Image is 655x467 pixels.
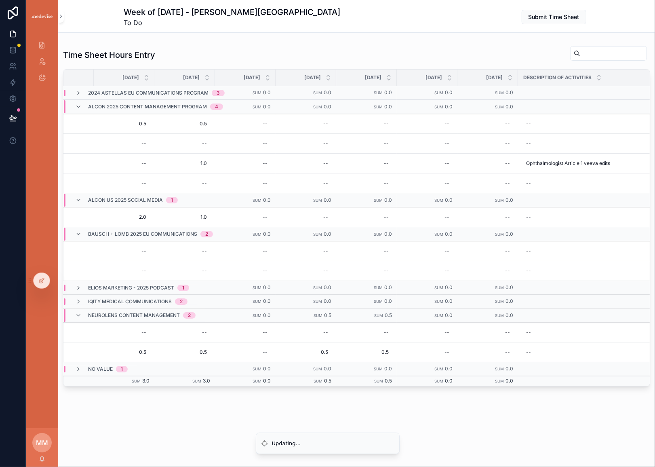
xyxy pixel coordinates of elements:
div: -- [444,180,449,186]
div: -- [505,180,510,186]
div: -- [141,160,146,167]
span: Bausch + Lomb 2025 EU Communications [88,231,197,237]
span: 0.0 [505,197,513,203]
div: -- [505,349,510,355]
span: 0.0 [263,284,271,290]
div: -- [141,248,146,254]
div: -- [505,160,510,167]
span: 0.0 [505,312,513,318]
span: 0.0 [384,366,392,372]
small: Sum [313,105,322,109]
h1: Time Sheet Hours Entry [63,49,155,61]
div: -- [526,214,531,220]
span: 0.0 [384,284,392,290]
span: 0.0 [445,197,453,203]
small: Sum [253,379,261,383]
span: 0.0 [505,366,513,372]
span: 0.5 [162,349,207,355]
img: App logo [31,13,53,20]
span: 0.0 [263,298,271,304]
div: -- [141,140,146,147]
button: Submit Time Sheet [522,10,586,24]
span: 0.0 [505,298,513,304]
span: [DATE] [486,74,503,81]
span: 0.0 [263,104,271,110]
small: Sum [192,379,201,383]
small: Sum [434,379,443,383]
small: Sum [313,367,322,371]
div: -- [384,160,389,167]
div: -- [141,329,146,336]
div: -- [141,268,146,274]
small: Sum [313,91,322,95]
span: 0.0 [445,231,453,237]
div: -- [505,268,510,274]
span: 0.0 [384,298,392,304]
span: MM [36,438,48,448]
div: 2 [180,298,183,305]
small: Sum [313,232,322,237]
div: -- [202,268,207,274]
div: -- [323,180,328,186]
span: 0.0 [324,284,331,290]
span: 2.0 [102,214,146,220]
small: Sum [374,91,383,95]
div: 2 [205,231,208,237]
div: -- [505,214,510,220]
span: 0.0 [505,104,513,110]
span: 0.0 [324,366,331,372]
div: 1 [182,285,184,291]
div: -- [444,214,449,220]
span: Alcon 2025 Content Management Program [88,104,207,110]
div: -- [323,329,328,336]
div: -- [323,140,328,147]
span: 0.5 [385,378,392,384]
div: -- [263,349,267,355]
div: -- [323,160,328,167]
div: -- [384,268,389,274]
small: Sum [434,91,443,95]
div: 2 [188,312,191,319]
span: 0.5 [284,349,328,355]
span: 0.0 [263,231,271,237]
div: -- [141,180,146,186]
div: 1 [171,197,173,203]
small: Sum [495,313,504,318]
div: -- [384,329,389,336]
small: Sum [374,367,383,371]
small: Sum [132,379,141,383]
span: 0.0 [505,231,513,237]
span: 0.5 [324,378,331,384]
small: Sum [253,367,261,371]
span: 3.0 [142,378,150,384]
div: -- [444,248,449,254]
span: 0.0 [505,284,513,290]
span: 0.0 [324,104,331,110]
small: Sum [374,285,383,290]
div: -- [384,248,389,254]
div: -- [202,180,207,186]
div: -- [444,268,449,274]
div: scrollable content [26,32,58,95]
small: Sum [374,299,383,304]
div: -- [263,120,267,127]
span: [DATE] [244,74,260,81]
div: -- [444,160,449,167]
small: Sum [495,105,504,109]
span: Description of Activities [523,74,592,81]
div: -- [263,268,267,274]
div: -- [323,214,328,220]
small: Sum [374,105,383,109]
div: -- [505,120,510,127]
div: -- [263,140,267,147]
small: Sum [434,285,443,290]
span: No value [88,366,113,372]
small: Sum [253,91,261,95]
div: 3 [217,90,220,96]
div: -- [323,120,328,127]
div: -- [323,248,328,254]
small: Sum [253,313,261,318]
small: Sum [253,198,261,203]
span: [DATE] [365,74,381,81]
div: -- [384,214,389,220]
